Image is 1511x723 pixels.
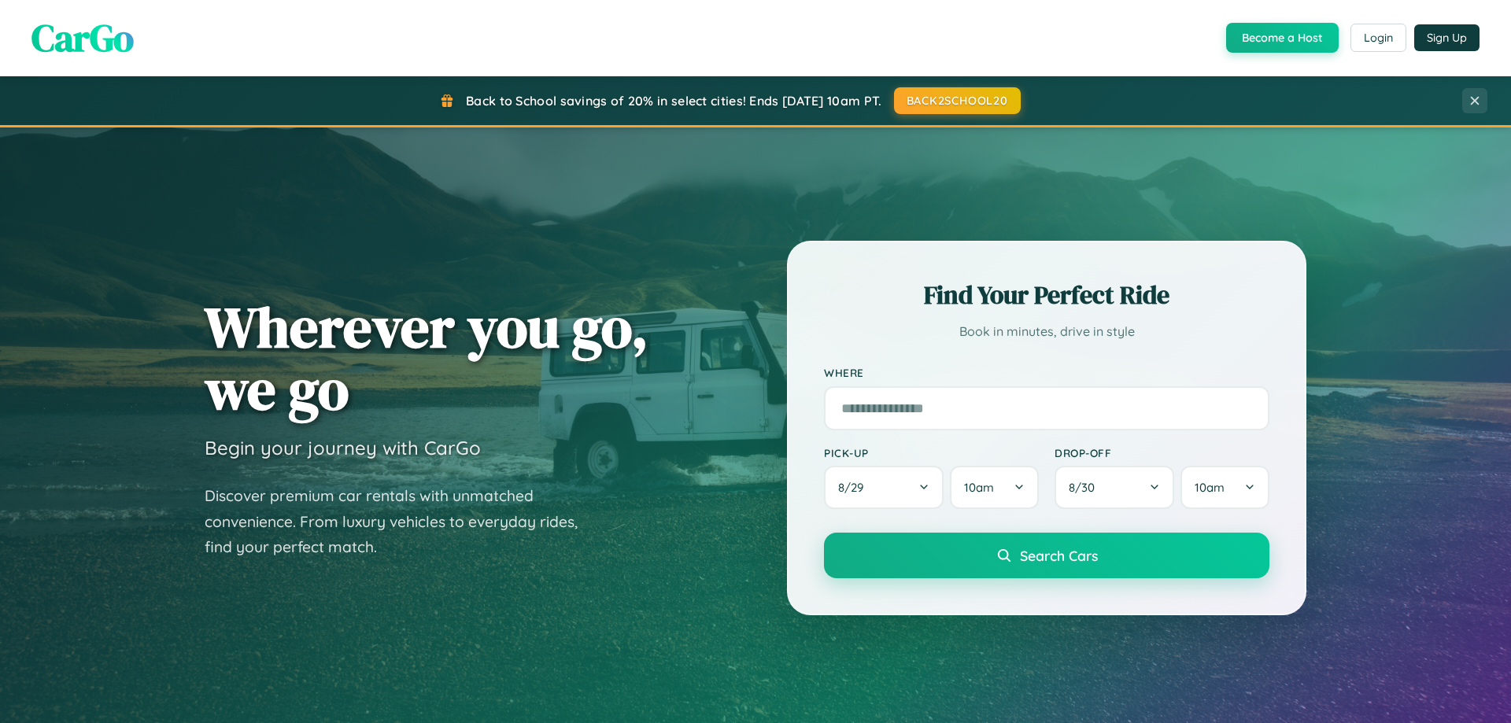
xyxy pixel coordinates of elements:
label: Where [824,367,1269,380]
label: Drop-off [1055,446,1269,459]
button: 10am [950,466,1039,509]
span: Search Cars [1020,547,1098,564]
p: Book in minutes, drive in style [824,320,1269,343]
button: 10am [1180,466,1269,509]
span: 10am [1195,480,1225,495]
button: Become a Host [1226,23,1339,53]
button: 8/30 [1055,466,1174,509]
h1: Wherever you go, we go [205,296,648,420]
span: Back to School savings of 20% in select cities! Ends [DATE] 10am PT. [466,93,881,109]
button: 8/29 [824,466,944,509]
span: 8 / 30 [1069,480,1103,495]
button: Sign Up [1414,24,1480,51]
button: Search Cars [824,533,1269,578]
h2: Find Your Perfect Ride [824,278,1269,312]
p: Discover premium car rentals with unmatched convenience. From luxury vehicles to everyday rides, ... [205,483,598,560]
span: 10am [964,480,994,495]
button: Login [1350,24,1406,52]
h3: Begin your journey with CarGo [205,436,481,459]
button: BACK2SCHOOL20 [894,87,1021,114]
label: Pick-up [824,446,1039,459]
span: 8 / 29 [838,480,871,495]
span: CarGo [31,12,134,64]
